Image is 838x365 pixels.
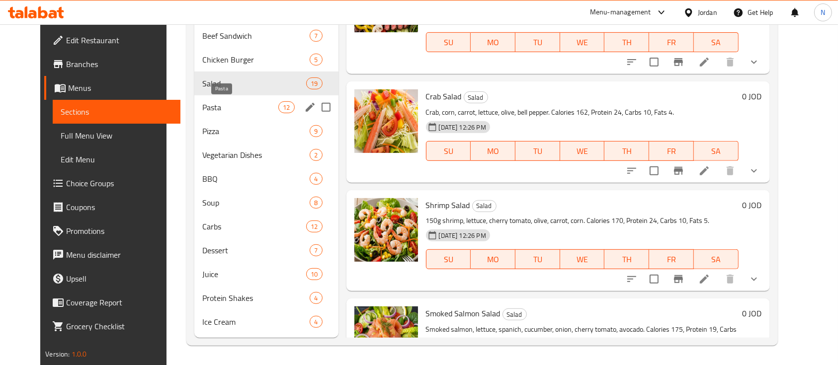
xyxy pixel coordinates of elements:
[310,30,322,42] div: items
[354,198,418,262] img: Shrimp Salad
[310,55,322,65] span: 5
[306,220,322,232] div: items
[194,286,338,310] div: Protein Shakes4
[430,252,467,267] span: SU
[426,306,501,321] span: Smoked Salmon Salad
[310,31,322,41] span: 7
[742,159,766,183] button: show more
[61,130,172,142] span: Full Menu View
[694,32,739,52] button: SA
[194,24,338,48] div: Beef Sandwich7
[72,348,87,361] span: 1.0.0
[560,249,605,269] button: WE
[202,220,306,232] div: Carbs
[748,165,760,177] svg: Show Choices
[698,144,735,158] span: SA
[464,92,488,103] span: Salad
[426,198,470,213] span: Shrimp Salad
[718,159,742,183] button: delete
[310,173,322,185] div: items
[44,243,180,267] a: Menu disclaimer
[748,273,760,285] svg: Show Choices
[564,35,601,50] span: WE
[202,197,310,209] span: Soup
[44,28,180,52] a: Edit Restaurant
[426,323,739,348] p: Smoked salmon, lettuce, spanich, cucumber, onion, cherry tomato, avocado. Calories 175, Protein 1...
[620,50,644,74] button: sort-choices
[310,198,322,208] span: 8
[435,123,490,132] span: [DATE] 12:26 PM
[194,238,338,262] div: Dessert7
[53,124,180,147] a: Full Menu View
[202,149,310,161] span: Vegetarian Dishes
[310,125,322,137] div: items
[743,89,762,103] h6: 0 JOD
[564,252,601,267] span: WE
[426,106,739,119] p: Crab, corn, carrot, lettuce, olive, bell pepper. Calories 162, Protein 24, Carbs 10, Fats 4.
[694,249,739,269] button: SA
[53,100,180,124] a: Sections
[202,101,278,113] span: Pasta
[202,268,306,280] span: Juice
[194,191,338,215] div: Soup8
[307,79,322,88] span: 19
[503,308,527,320] div: Salad
[202,173,310,185] span: BBQ
[608,144,645,158] span: TH
[649,141,694,161] button: FR
[698,273,710,285] a: Edit menu item
[515,249,560,269] button: TU
[698,7,717,18] div: Jordan
[604,32,649,52] button: TH
[61,106,172,118] span: Sections
[519,35,556,50] span: TU
[694,141,739,161] button: SA
[608,35,645,50] span: TH
[310,244,322,256] div: items
[202,77,306,89] span: Salad
[202,30,310,42] span: Beef Sandwich
[310,292,322,304] div: items
[426,32,471,52] button: SU
[473,200,496,212] span: Salad
[698,252,735,267] span: SA
[66,249,172,261] span: Menu disclaimer
[278,101,294,113] div: items
[653,144,690,158] span: FR
[698,165,710,177] a: Edit menu item
[194,215,338,238] div: Carbs12
[66,320,172,332] span: Grocery Checklist
[649,249,694,269] button: FR
[698,56,710,68] a: Edit menu item
[306,268,322,280] div: items
[620,159,644,183] button: sort-choices
[743,198,762,212] h6: 0 JOD
[748,56,760,68] svg: Show Choices
[560,32,605,52] button: WE
[194,119,338,143] div: Pizza9
[194,310,338,334] div: Ice Cream4
[519,252,556,267] span: TU
[307,270,322,279] span: 10
[310,149,322,161] div: items
[471,141,515,161] button: MO
[620,267,644,291] button: sort-choices
[310,127,322,136] span: 9
[202,292,310,304] div: Protein Shakes
[653,252,690,267] span: FR
[202,125,310,137] span: Pizza
[194,48,338,72] div: Chicken Burger5
[279,103,294,112] span: 12
[194,167,338,191] div: BBQ4
[604,249,649,269] button: TH
[718,267,742,291] button: delete
[564,144,601,158] span: WE
[649,32,694,52] button: FR
[45,348,70,361] span: Version:
[44,52,180,76] a: Branches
